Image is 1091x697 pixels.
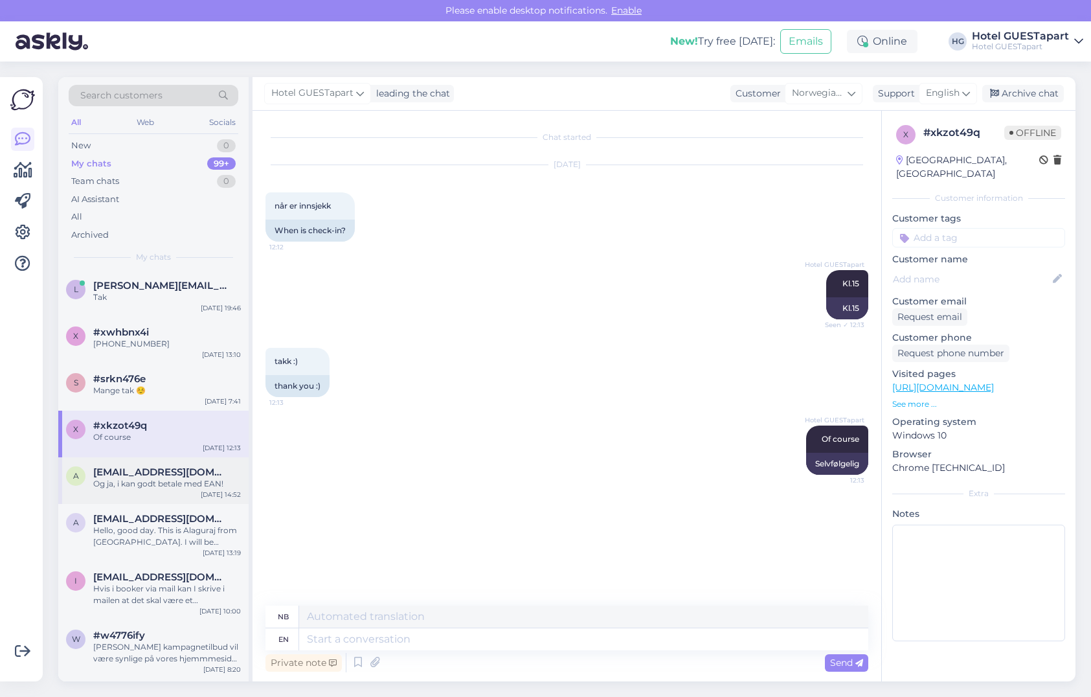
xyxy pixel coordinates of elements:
[896,154,1039,181] div: [GEOGRAPHIC_DATA], [GEOGRAPHIC_DATA]
[792,86,845,100] span: Norwegian Bokmål
[780,29,831,54] button: Emails
[93,513,228,525] span: alaguraj.irtt@gmail.com
[80,89,163,102] span: Search customers
[71,193,119,206] div: AI Assistant
[892,507,1065,521] p: Notes
[93,385,241,396] div: Mange tak ☺️
[873,87,915,100] div: Support
[93,326,149,338] span: #xwhbnx4i
[73,331,78,341] span: x
[892,448,1065,461] p: Browser
[892,308,967,326] div: Request email
[893,272,1050,286] input: Add name
[10,87,35,112] img: Askly Logo
[74,378,78,387] span: s
[134,114,157,131] div: Web
[71,211,82,223] div: All
[217,139,236,152] div: 0
[826,297,868,319] div: Kl.15
[93,630,145,641] span: #w4776ify
[93,373,146,385] span: #srkn476e
[199,606,241,616] div: [DATE] 10:00
[93,466,228,478] span: anksko@rm.dk
[205,396,241,406] div: [DATE] 7:41
[830,657,863,668] span: Send
[972,31,1083,52] a: Hotel GUESTapartHotel GUESTapart
[670,35,698,47] b: New!
[926,86,960,100] span: English
[71,229,109,242] div: Archived
[816,475,864,485] span: 12:13
[71,175,119,188] div: Team chats
[670,34,775,49] div: Try free [DATE]:
[278,606,289,628] div: nb
[265,220,355,242] div: When is check-in?
[74,284,78,294] span: l
[278,628,289,650] div: en
[207,157,236,170] div: 99+
[269,398,318,407] span: 12:13
[892,228,1065,247] input: Add a tag
[371,87,450,100] div: leading the chat
[847,30,917,53] div: Online
[93,525,241,548] div: Hello, good day. This is Alaguraj from [GEOGRAPHIC_DATA]. I will be visiting our office at [GEOGR...
[949,32,967,51] div: HG
[842,279,859,288] span: Kl.15
[93,338,241,350] div: [PHONE_NUMBER]
[136,251,171,263] span: My chats
[93,583,241,606] div: Hvis i booker via mail kan I skrive i mailen at det skal være et handicapvenligt værelse. Så kan ...
[892,382,994,393] a: [URL][DOMAIN_NAME]
[93,420,147,431] span: #xkzot49q
[892,398,1065,410] p: See more ...
[207,114,238,131] div: Socials
[816,320,864,330] span: Seen ✓ 12:13
[203,443,241,453] div: [DATE] 12:13
[72,634,80,644] span: w
[903,130,908,139] span: x
[265,654,342,672] div: Private note
[892,488,1065,499] div: Extra
[93,291,241,303] div: Tak
[73,518,79,527] span: a
[275,201,331,211] span: når er innsjekk
[74,576,77,586] span: i
[607,5,646,16] span: Enable
[265,159,868,170] div: [DATE]
[892,295,1065,308] p: Customer email
[93,641,241,665] div: [PERSON_NAME] kampagnetilbud vil være synlige på vores hjemmmeside i de perioder vi kører dette.
[93,280,228,291] span: lars_munch@stofanet.dk
[892,461,1065,475] p: Chrome [TECHNICAL_ID]
[892,192,1065,204] div: Customer information
[203,548,241,558] div: [DATE] 13:19
[93,431,241,443] div: Of course
[93,571,228,583] span: ima@aabnet.dk
[982,85,1064,102] div: Archive chat
[93,478,241,490] div: Og ja, i kan godt betale med EAN!
[892,253,1065,266] p: Customer name
[1004,126,1061,140] span: Offline
[805,260,864,269] span: Hotel GUESTapart
[265,375,330,397] div: thank you :)
[275,356,298,366] span: takk :)
[892,429,1065,442] p: Windows 10
[972,31,1069,41] div: Hotel GUESTapart
[269,242,318,252] span: 12:12
[892,415,1065,429] p: Operating system
[806,453,868,475] div: Selvfølgelig
[923,125,1004,141] div: # xkzot49q
[805,415,864,425] span: Hotel GUESTapart
[972,41,1069,52] div: Hotel GUESTapart
[201,303,241,313] div: [DATE] 19:46
[203,665,241,674] div: [DATE] 8:20
[73,471,79,481] span: a
[892,367,1065,381] p: Visited pages
[892,331,1065,345] p: Customer phone
[730,87,781,100] div: Customer
[265,131,868,143] div: Chat started
[202,350,241,360] div: [DATE] 13:10
[822,434,859,444] span: Of course
[892,345,1009,362] div: Request phone number
[201,490,241,499] div: [DATE] 14:52
[217,175,236,188] div: 0
[892,212,1065,225] p: Customer tags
